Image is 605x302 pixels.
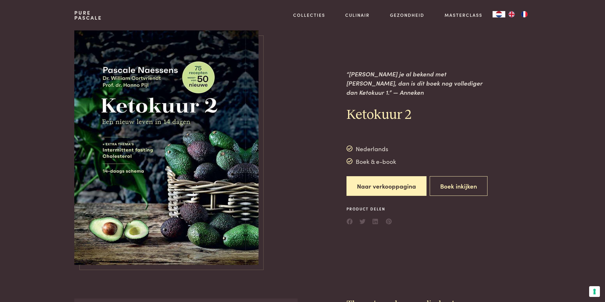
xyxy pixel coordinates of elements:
[293,12,325,18] a: Collecties
[505,11,518,17] a: EN
[74,10,102,20] a: PurePascale
[430,176,487,196] button: Boek inkijken
[589,286,600,297] button: Uw voorkeuren voor toestemming voor trackingtechnologieën
[493,11,505,17] div: Language
[493,11,531,17] aside: Language selected: Nederlands
[346,206,392,212] span: Product delen
[346,157,396,166] div: Boek & e-book
[346,176,427,196] a: Naar verkooppagina
[345,12,370,18] a: Culinair
[390,12,424,18] a: Gezondheid
[493,11,505,17] a: NL
[346,69,492,97] p: “[PERSON_NAME] je al bekend met [PERSON_NAME], dan is dit boek nog vollediger dan Ketokuur 1.” — ...
[518,11,531,17] a: FR
[346,144,396,153] div: Nederlands
[505,11,531,17] ul: Language list
[346,107,492,124] h2: Ketokuur 2
[445,12,482,18] a: Masterclass
[74,30,259,265] img: https://admin.purepascale.com/wp-content/uploads/2022/12/pascale-naessens-ketokuur-2.jpeg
